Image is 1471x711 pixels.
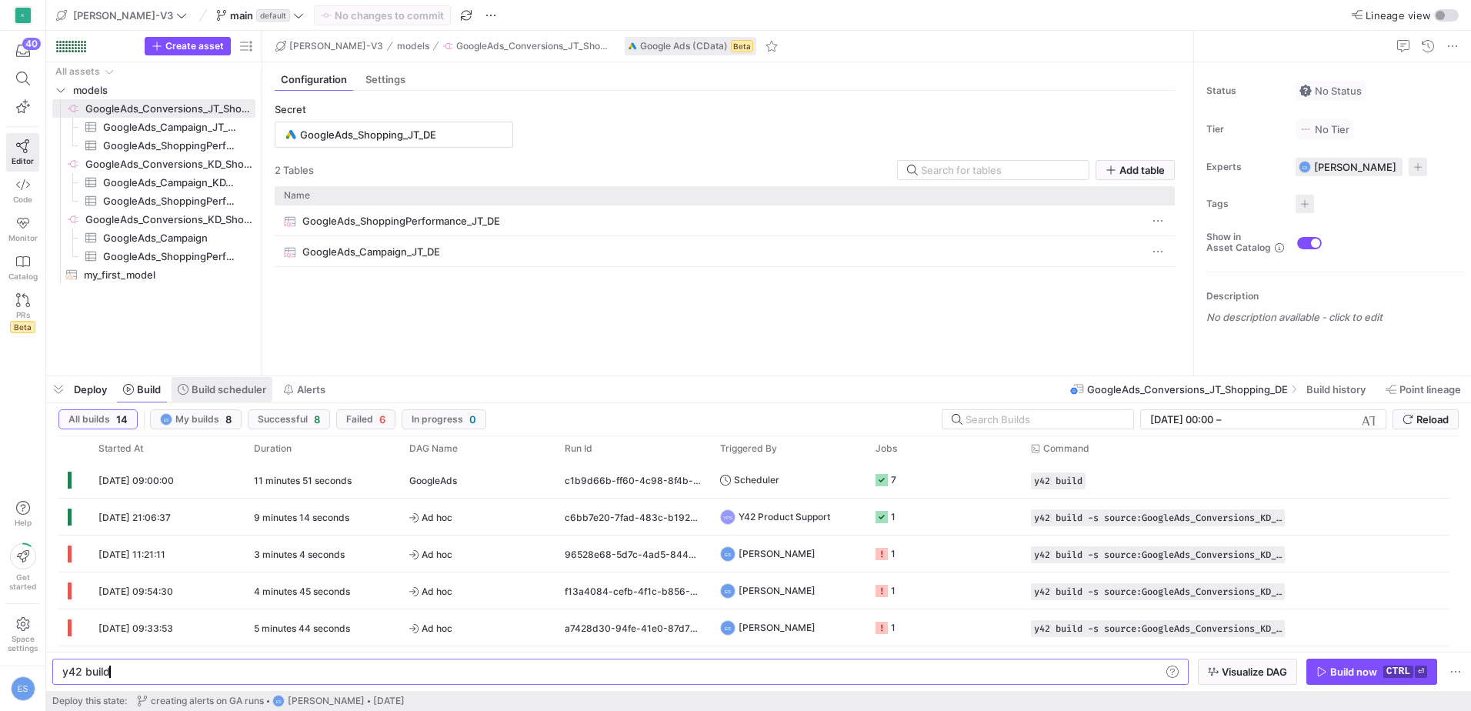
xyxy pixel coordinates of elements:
[6,249,39,287] a: Catalog
[11,676,35,701] div: ES
[116,413,128,426] span: 14
[1206,85,1283,96] span: Status
[1383,666,1413,678] kbd: ctrl
[1206,311,1465,323] p: No description available - click to edit
[409,536,546,572] span: Ad hoc
[52,118,255,136] div: Press SPACE to select this row.
[73,82,253,99] span: models
[165,41,224,52] span: Create asset
[1119,164,1165,176] span: Add table
[1296,81,1366,101] button: No statusNo Status
[1206,232,1271,253] span: Show in Asset Catalog
[409,443,458,454] span: DAG Name
[1366,9,1431,22] span: Lineage view
[52,265,255,284] a: my_first_model​​​​​​​​​​
[52,192,255,210] div: Press SPACE to select this row.
[8,634,38,653] span: Space settings
[1206,162,1283,172] span: Experts
[52,136,255,155] a: GoogleAds_ShoppingPerformance_JT_DE​​​​​​​​​
[966,413,1121,426] input: Search Builds
[1043,443,1089,454] span: Command
[6,494,39,534] button: Help
[98,586,173,597] span: [DATE] 09:54:30
[16,310,30,319] span: PRs
[52,192,255,210] a: GoogleAds_ShoppingPerformance_KD_AT​​​​​​​​​
[1206,199,1283,209] span: Tags
[98,475,174,486] span: [DATE] 09:00:00
[103,248,238,265] span: GoogleAds_ShoppingPerformance​​​​​​​​​
[85,211,253,229] span: GoogleAds_Conversions_KD_Shopping_DE​​​​​​​​
[103,118,238,136] span: GoogleAds_Campaign_JT_DE​​​​​​​​​
[365,75,405,85] span: Settings
[52,5,191,25] button: [PERSON_NAME]-V3
[62,665,110,678] span: y42 build
[739,609,816,646] span: [PERSON_NAME]
[103,174,238,192] span: GoogleAds_Campaign_KD_AT​​​​​​​​​
[192,383,266,396] span: Build scheduler
[1034,586,1282,597] span: y42 build -s source:GoogleAds_Conversions_KD_Shopping_DE.GoogleAds_ShoppingPerformance
[52,173,255,192] div: Press SPACE to select this row.
[720,583,735,599] div: ES
[52,118,255,136] a: GoogleAds_Campaign_JT_DE​​​​​​​​​
[258,414,308,425] span: Successful
[1034,512,1282,523] span: y42 build -s source:GoogleAds_Conversions_KD_Shopping_DE.GoogleAds_ShoppingPerformance --full-ref...
[555,462,711,498] div: c1b9d66b-ff60-4c98-8f4b-bc985eaff81b
[52,265,255,284] div: Press SPACE to select this row.
[1225,413,1326,426] input: End datetime
[1399,383,1461,396] span: Point lineage
[248,409,330,429] button: Successful8
[52,229,255,247] a: GoogleAds_Campaign​​​​​​​​​
[891,499,896,535] div: 1
[628,42,637,51] img: undefined
[412,414,463,425] span: In progress
[52,247,255,265] a: GoogleAds_ShoppingPerformance​​​​​​​​​
[409,462,457,499] span: GoogleAds
[409,610,546,646] span: Ad hoc
[275,103,513,115] div: Secret
[6,537,39,597] button: Getstarted
[314,413,320,426] span: 8
[52,155,255,173] a: GoogleAds_Conversions_KD_Shopping_AT​​​​​​​​
[272,37,387,55] button: [PERSON_NAME]-V3
[1206,291,1465,302] p: Description
[22,38,41,50] div: 40
[1299,123,1349,135] span: No Tier
[1150,413,1213,426] input: Start datetime
[150,409,242,429] button: ESMy builds8
[336,409,395,429] button: Failed6
[6,210,39,249] a: Monitor
[1330,666,1377,678] div: Build now
[212,5,308,25] button: maindefault
[409,647,546,683] span: Ad hoc
[891,536,896,572] div: 1
[297,383,325,396] span: Alerts
[1299,376,1376,402] button: Build history
[1222,666,1287,678] span: Visualize DAG
[85,155,253,173] span: GoogleAds_Conversions_KD_Shopping_AT​​​​​​​​
[555,572,711,609] div: f13a4084-cefb-4f1c-b856-0b375d7afb72
[6,37,39,65] button: 40
[640,41,728,52] span: Google Ads (CData)
[275,164,309,176] span: 2 Table
[409,499,546,536] span: Ad hoc
[1034,549,1282,560] span: y42 build -s source:GoogleAds_Conversions_KD_Shopping_DE.GoogleAds_ShoppingPerformance
[15,8,31,23] div: K
[254,549,345,560] y42-duration: 3 minutes 4 seconds
[289,41,383,52] span: [PERSON_NAME]-V3
[1379,376,1468,402] button: Point lineage
[73,9,173,22] span: [PERSON_NAME]-V3
[151,696,264,706] span: creating alerts on GA runs
[1216,413,1222,426] span: –
[921,164,1079,176] input: Search for tables
[52,210,255,229] a: GoogleAds_Conversions_KD_Shopping_DE​​​​​​​​
[8,233,38,242] span: Monitor
[160,413,172,426] div: ES
[6,133,39,172] a: Editor
[734,462,779,498] span: Scheduler
[8,272,38,281] span: Catalog
[52,210,255,229] div: Press SPACE to select this row.
[256,9,290,22] span: default
[284,190,310,201] span: Name
[397,41,429,52] span: models
[309,164,314,176] span: s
